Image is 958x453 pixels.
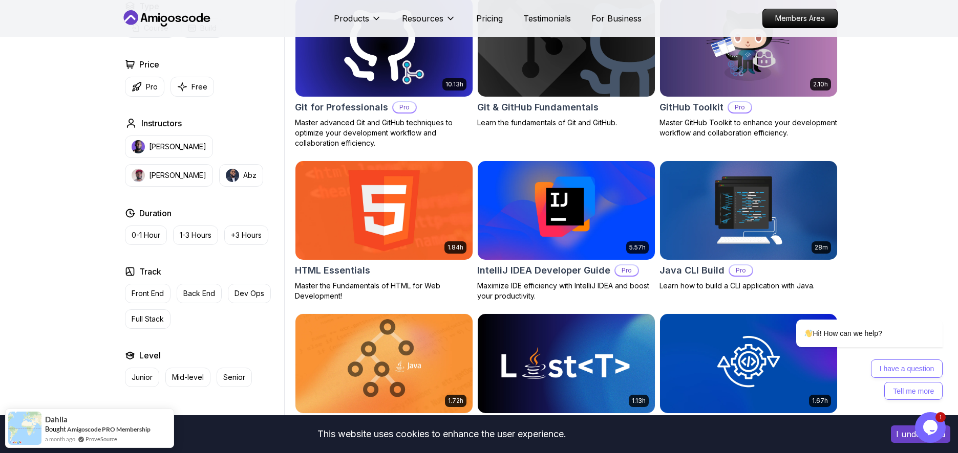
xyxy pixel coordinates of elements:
[125,164,213,187] button: instructor img[PERSON_NAME]
[477,263,610,278] h2: IntelliJ IDEA Developer Guide
[615,265,638,276] p: Pro
[763,227,948,407] iframe: chat widget
[402,12,443,25] p: Resources
[172,372,204,382] p: Mid-level
[132,314,164,324] p: Full Stack
[224,225,268,245] button: +3 Hours
[393,102,416,112] p: Pro
[915,412,948,443] iframe: chat widget
[45,435,75,443] span: a month ago
[45,415,68,424] span: Dahlia
[291,158,477,262] img: HTML Essentials card
[132,169,145,182] img: instructor img
[125,225,167,245] button: 0-1 Hour
[659,263,725,278] h2: Java CLI Build
[228,284,271,303] button: Dev Ops
[217,368,252,387] button: Senior
[659,161,838,291] a: Java CLI Build card28mJava CLI BuildProLearn how to build a CLI application with Java.
[132,230,160,240] p: 0-1 Hour
[763,9,837,28] p: Members Area
[132,140,145,153] img: instructor img
[139,349,161,361] h2: Level
[445,80,463,88] p: 10.13h
[132,372,153,382] p: Junior
[231,230,262,240] p: +3 Hours
[171,77,214,97] button: Free
[183,288,215,299] p: Back End
[191,82,207,92] p: Free
[226,169,239,182] img: instructor img
[295,118,473,148] p: Master advanced Git and GitHub techniques to optimize your development workflow and collaboration...
[402,12,456,33] button: Resources
[730,265,752,276] p: Pro
[223,372,245,382] p: Senior
[243,170,257,180] p: Abz
[165,368,210,387] button: Mid-level
[334,12,381,33] button: Products
[523,12,571,25] a: Testimonials
[448,243,463,252] p: 1.84h
[632,397,646,405] p: 1.13h
[762,9,838,28] a: Members Area
[295,281,473,301] p: Master the Fundamentals of HTML for Web Development!
[295,161,473,302] a: HTML Essentials card1.84hHTML EssentialsMaster the Fundamentals of HTML for Web Development!
[478,314,655,413] img: Java Generics card
[132,288,164,299] p: Front End
[139,265,161,278] h2: Track
[146,82,158,92] p: Pro
[729,102,751,112] p: Pro
[660,314,837,413] img: Java Integration Testing card
[477,281,655,301] p: Maximize IDE efficiency with IntelliJ IDEA and boost your productivity.
[8,412,41,445] img: provesource social proof notification image
[477,161,655,302] a: IntelliJ IDEA Developer Guide card5.57hIntelliJ IDEA Developer GuideProMaximize IDE efficiency wi...
[591,12,642,25] a: For Business
[141,117,182,129] h2: Instructors
[478,161,655,260] img: IntelliJ IDEA Developer Guide card
[125,309,171,329] button: Full Stack
[813,80,828,88] p: 2.10h
[295,314,473,413] img: Java Data Structures card
[334,12,369,25] p: Products
[125,135,213,158] button: instructor img[PERSON_NAME]
[139,58,159,71] h2: Price
[660,161,837,260] img: Java CLI Build card
[295,263,370,278] h2: HTML Essentials
[67,425,151,433] a: Amigoscode PRO Membership
[659,118,838,138] p: Master GitHub Toolkit to enhance your development workflow and collaboration efficiency.
[125,368,159,387] button: Junior
[477,118,655,128] p: Learn the fundamentals of Git and GitHub.
[476,12,503,25] a: Pricing
[125,77,164,97] button: Pro
[448,397,463,405] p: 1.72h
[235,288,264,299] p: Dev Ops
[149,142,206,152] p: [PERSON_NAME]
[8,423,876,445] div: This website uses cookies to enhance the user experience.
[180,230,211,240] p: 1-3 Hours
[659,100,723,115] h2: GitHub Toolkit
[477,100,599,115] h2: Git & GitHub Fundamentals
[125,284,171,303] button: Front End
[629,243,646,252] p: 5.57h
[891,425,950,443] button: Accept cookies
[45,425,66,433] span: Bought
[173,225,218,245] button: 1-3 Hours
[86,435,117,443] a: ProveSource
[295,100,388,115] h2: Git for Professionals
[659,281,838,291] p: Learn how to build a CLI application with Java.
[177,284,222,303] button: Back End
[139,207,172,219] h2: Duration
[219,164,263,187] button: instructor imgAbz
[149,170,206,180] p: [PERSON_NAME]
